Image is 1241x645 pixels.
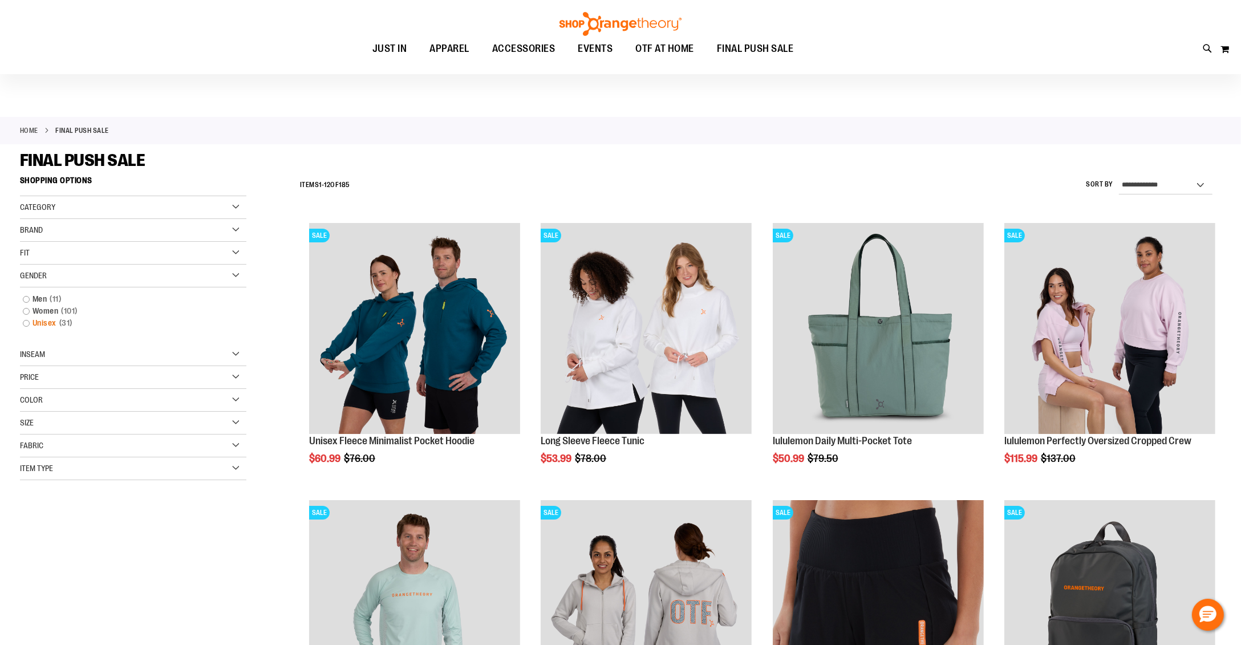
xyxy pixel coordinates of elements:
span: 31 [56,317,75,329]
a: lululemon Perfectly Oversized Cropped Crew [1004,435,1191,447]
span: 1 [319,181,322,189]
span: SALE [1004,506,1025,520]
a: lululemon Daily Multi-Pocket Tote [773,435,912,447]
a: Product image for Fleece Long SleeveSALE [541,223,752,436]
span: Size [20,418,34,427]
a: Unisex Fleece Minimalist Pocket HoodieSALE [309,223,520,436]
a: Men11 [17,293,234,305]
label: Sort By [1086,180,1113,189]
strong: FINAL PUSH SALE [56,125,109,136]
span: $60.99 [309,453,342,464]
span: SALE [309,506,330,520]
strong: Shopping Options [20,171,246,196]
span: Inseam [20,350,45,359]
span: $76.00 [344,453,377,464]
span: EVENTS [578,36,613,62]
span: FINAL PUSH SALE [20,151,145,170]
a: JUST IN [361,36,419,62]
div: product [999,217,1221,493]
h2: Items - of [300,176,350,194]
span: Category [20,202,55,212]
span: Brand [20,225,43,234]
a: OTF AT HOME [624,36,705,62]
span: SALE [773,229,793,242]
span: Price [20,372,39,382]
span: $79.50 [808,453,840,464]
span: 11 [47,293,64,305]
span: $50.99 [773,453,806,464]
span: $53.99 [541,453,573,464]
a: EVENTS [566,36,624,62]
span: OTF AT HOME [635,36,694,62]
span: 101 [59,305,81,317]
span: $137.00 [1041,453,1077,464]
div: product [767,217,989,493]
span: SALE [309,229,330,242]
a: lululemon Perfectly Oversized Cropped CrewSALE [1004,223,1215,436]
img: lululemon Perfectly Oversized Cropped Crew [1004,223,1215,434]
span: 185 [339,181,350,189]
img: Shop Orangetheory [558,12,683,36]
span: $78.00 [575,453,608,464]
button: Hello, have a question? Let’s chat. [1192,599,1224,631]
span: Fit [20,248,30,257]
a: Unisex31 [17,317,234,329]
img: Product image for Fleece Long Sleeve [541,223,752,434]
a: FINAL PUSH SALE [705,36,805,62]
img: Unisex Fleece Minimalist Pocket Hoodie [309,223,520,434]
span: SALE [1004,229,1025,242]
span: SALE [541,229,561,242]
span: Gender [20,271,47,280]
span: $115.99 [1004,453,1039,464]
span: APPAREL [429,36,469,62]
a: Home [20,125,38,136]
span: Fabric [20,441,43,450]
span: ACCESSORIES [492,36,555,62]
span: SALE [541,506,561,520]
a: lululemon Daily Multi-Pocket ToteSALE [773,223,984,436]
span: FINAL PUSH SALE [717,36,794,62]
a: Long Sleeve Fleece Tunic [541,435,644,447]
span: Item Type [20,464,53,473]
span: Color [20,395,43,404]
span: JUST IN [372,36,407,62]
div: product [303,217,526,493]
div: product [535,217,757,493]
a: Women101 [17,305,234,317]
span: 12 [324,181,330,189]
a: ACCESSORIES [481,36,567,62]
img: lululemon Daily Multi-Pocket Tote [773,223,984,434]
a: Unisex Fleece Minimalist Pocket Hoodie [309,435,474,447]
a: APPAREL [418,36,481,62]
span: SALE [773,506,793,520]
